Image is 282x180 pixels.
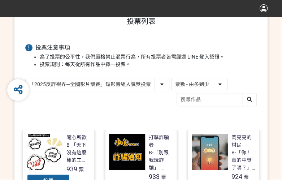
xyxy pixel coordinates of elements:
span: 939 [66,165,77,173]
div: B-「天下沒有這麼棒的工作，別讓你的求職夢變成惡夢！」- 2025新竹市反詐視界影片徵件 [66,141,91,164]
li: 為了投票的公平性，我們嚴格禁止灌票行為，所有投票者皆需經過 LINE 登入認證。 [40,53,257,61]
span: 投票注意事項 [35,44,70,51]
span: 票 [244,174,249,180]
div: 打擊詐騙者 [149,134,173,149]
div: B-「別跟我玩詐騙」- 2025新竹市反詐視界影片徵件 [149,149,173,172]
h1: 投票列表 [25,17,257,26]
div: B-「你！真的中獎了嗎？」- 2025新竹市反詐視界影片徵件 [231,149,256,172]
span: 票 [79,167,84,172]
div: 隨心所欲 [66,134,87,141]
input: 搜尋作品 [177,93,256,106]
span: 票 [161,174,166,180]
div: 閃亮亮的村民 [231,134,256,149]
li: 投票規則：每天從所有作品中擇一投票。 [40,61,257,68]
